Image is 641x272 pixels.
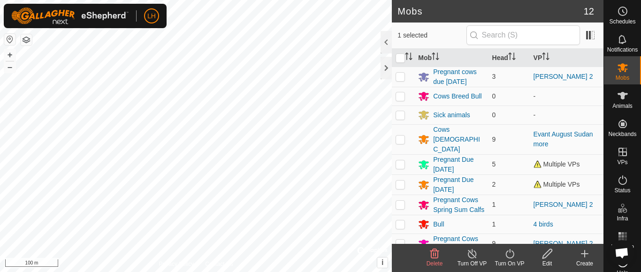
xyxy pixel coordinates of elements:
button: + [4,49,15,60]
button: Reset Map [4,34,15,45]
a: [PERSON_NAME] 2 [534,73,593,80]
div: Sick animals [433,110,470,120]
span: Mobs [616,75,629,81]
span: 2 [492,181,496,188]
a: Contact Us [205,260,233,268]
div: Create [566,259,603,268]
span: 12 [584,4,594,18]
p-sorticon: Activate to sort [542,54,549,61]
a: Evant August Sudan more [534,130,593,148]
th: Mob [414,49,488,67]
img: Gallagher Logo [11,8,129,24]
div: Cows Breed Bull [433,91,482,101]
span: VPs [617,159,627,165]
div: Pregnant cows due [DATE] [433,67,484,87]
div: Bull [433,219,444,229]
div: Pregnant Cows Fall Calvers [433,234,484,254]
span: 9 [492,136,496,143]
a: 4 birds [534,220,553,228]
h2: Mobs [397,6,584,17]
span: Animals [612,103,633,109]
span: Neckbands [608,131,636,137]
p-sorticon: Activate to sort [432,54,439,61]
span: Notifications [607,47,638,53]
span: 5 [492,160,496,168]
p-sorticon: Activate to sort [508,54,516,61]
span: Status [614,188,630,193]
div: Open chat [609,240,634,265]
td: - [530,87,603,106]
span: Schedules [609,19,635,24]
span: Delete [427,260,443,267]
td: - [530,106,603,124]
a: Privacy Policy [159,260,194,268]
div: Cows [DEMOGRAPHIC_DATA] [433,125,484,154]
div: Pregnant Due [DATE] [433,155,484,174]
div: Edit [528,259,566,268]
span: LH [147,11,156,21]
input: Search (S) [466,25,580,45]
button: – [4,61,15,73]
span: 1 [492,220,496,228]
div: Pregnant Due [DATE] [433,175,484,195]
span: Multiple VPs [534,160,580,168]
span: Infra [617,216,628,221]
a: [PERSON_NAME] 2 [534,201,593,208]
th: Head [488,49,530,67]
span: 1 selected [397,30,466,40]
button: Map Layers [21,34,32,45]
div: Turn Off VP [453,259,491,268]
span: i [382,258,383,266]
span: 3 [492,73,496,80]
p-sorticon: Activate to sort [405,54,412,61]
span: 9 [492,240,496,247]
span: 0 [492,92,496,100]
div: Pregnant Cows Spring Sum Calfs [433,195,484,215]
th: VP [530,49,603,67]
button: i [377,257,388,268]
div: Turn On VP [491,259,528,268]
span: Multiple VPs [534,181,580,188]
a: [PERSON_NAME] 2 [534,240,593,247]
span: 0 [492,111,496,119]
span: Heatmap [611,244,634,249]
span: 1 [492,201,496,208]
